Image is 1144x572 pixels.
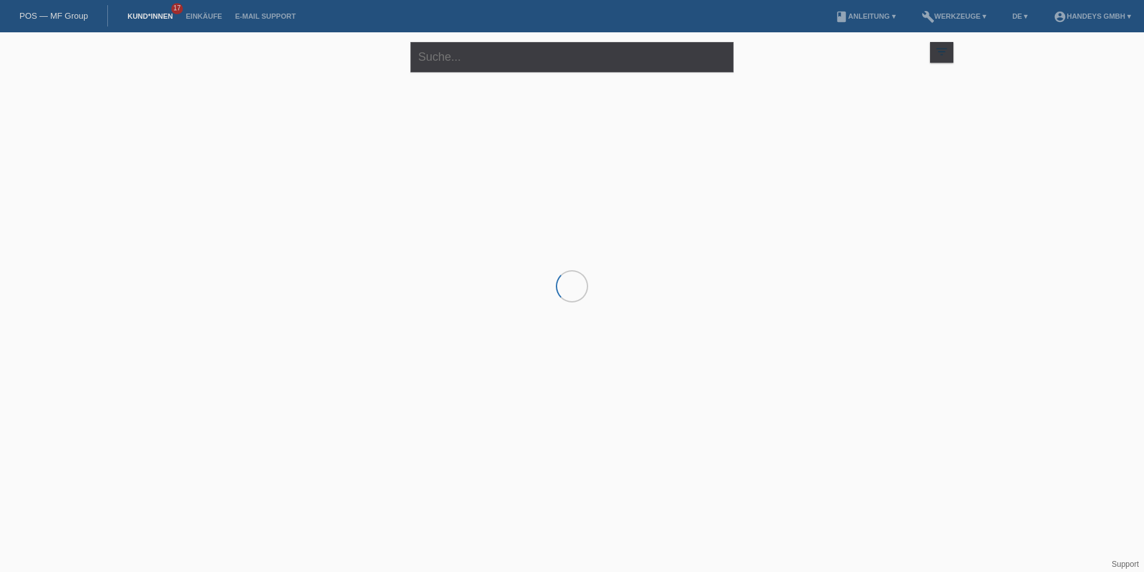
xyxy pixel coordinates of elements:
a: E-Mail Support [229,12,302,20]
a: Support [1112,560,1139,569]
i: build [922,10,935,23]
a: buildWerkzeuge ▾ [915,12,993,20]
i: book [835,10,848,23]
a: bookAnleitung ▾ [829,12,902,20]
a: Kund*innen [121,12,179,20]
a: POS — MF Group [19,11,88,21]
span: 17 [171,3,183,14]
a: Einkäufe [179,12,228,20]
a: DE ▾ [1006,12,1034,20]
a: account_circleHandeys GmbH ▾ [1047,12,1138,20]
i: account_circle [1054,10,1066,23]
input: Suche... [410,42,734,72]
i: filter_list [935,45,949,59]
